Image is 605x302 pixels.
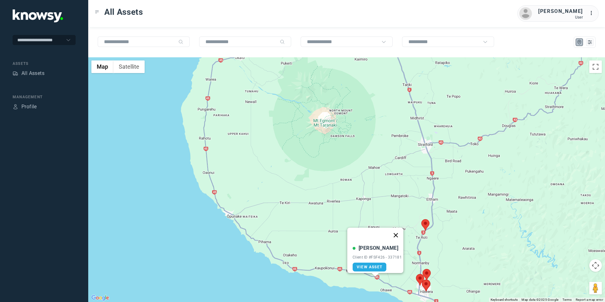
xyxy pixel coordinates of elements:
div: List [587,39,593,45]
button: Close [388,228,403,243]
span: All Assets [104,6,143,18]
div: [PERSON_NAME] [538,8,583,15]
a: Terms (opens in new tab) [562,298,572,301]
div: Toggle Menu [95,10,99,14]
button: Show street map [91,60,113,73]
div: : [589,9,597,18]
div: Search [178,39,183,44]
button: Drag Pegman onto the map to open Street View [589,282,602,294]
span: Map data ©2025 Google [521,298,558,301]
img: Google [90,294,111,302]
div: Management [13,94,76,100]
span: View Asset [357,265,382,269]
div: All Assets [21,70,44,77]
img: avatar.png [519,7,532,20]
button: Keyboard shortcuts [491,298,518,302]
div: [PERSON_NAME] [359,244,398,252]
button: Map camera controls [589,259,602,272]
img: Application Logo [13,9,63,22]
div: Client ID #FSF426 - 337181 [353,255,402,259]
a: View Asset [353,263,386,271]
div: Map [577,39,582,45]
a: Open this area in Google Maps (opens a new window) [90,294,111,302]
div: Search [280,39,285,44]
tspan: ... [590,11,596,15]
div: : [589,9,597,17]
a: Report a map error [576,298,603,301]
div: Profile [21,103,37,111]
button: Show satellite imagery [113,60,145,73]
div: Assets [13,61,76,66]
a: ProfileProfile [13,103,37,111]
div: Assets [13,71,18,76]
button: Toggle fullscreen view [589,60,602,73]
a: AssetsAll Assets [13,70,44,77]
div: User [538,15,583,20]
div: Profile [13,104,18,110]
